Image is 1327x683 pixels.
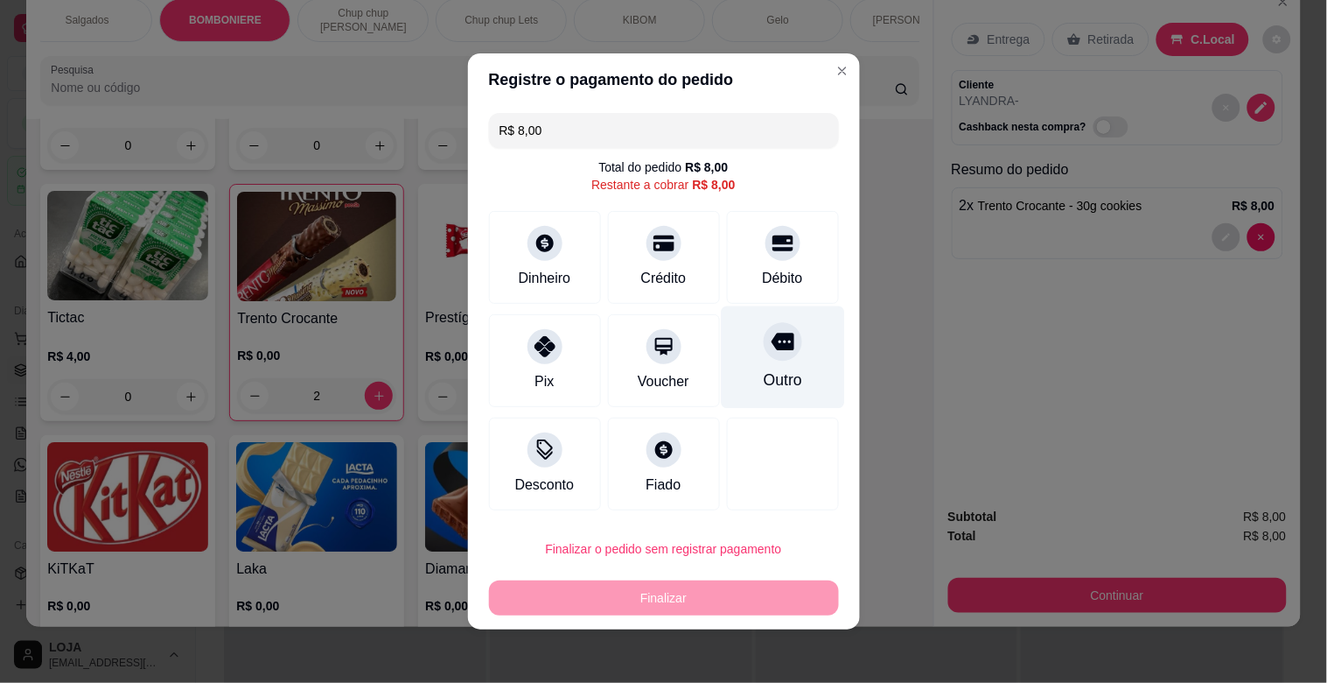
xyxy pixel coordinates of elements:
[534,371,554,392] div: Pix
[646,475,681,496] div: Fiado
[598,158,728,176] div: Total do pedido
[828,57,856,85] button: Close
[499,113,828,148] input: Ex.: hambúrguer de cordeiro
[591,176,735,194] div: Restante a cobrar
[641,268,687,289] div: Crédito
[468,53,860,106] header: Registre o pagamento do pedido
[489,532,839,567] button: Finalizar o pedido sem registrar pagamento
[693,176,736,194] div: R$ 8,00
[685,158,728,176] div: R$ 8,00
[638,371,689,392] div: Voucher
[763,369,801,391] div: Outro
[762,268,802,289] div: Débito
[519,268,571,289] div: Dinheiro
[515,475,575,496] div: Desconto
